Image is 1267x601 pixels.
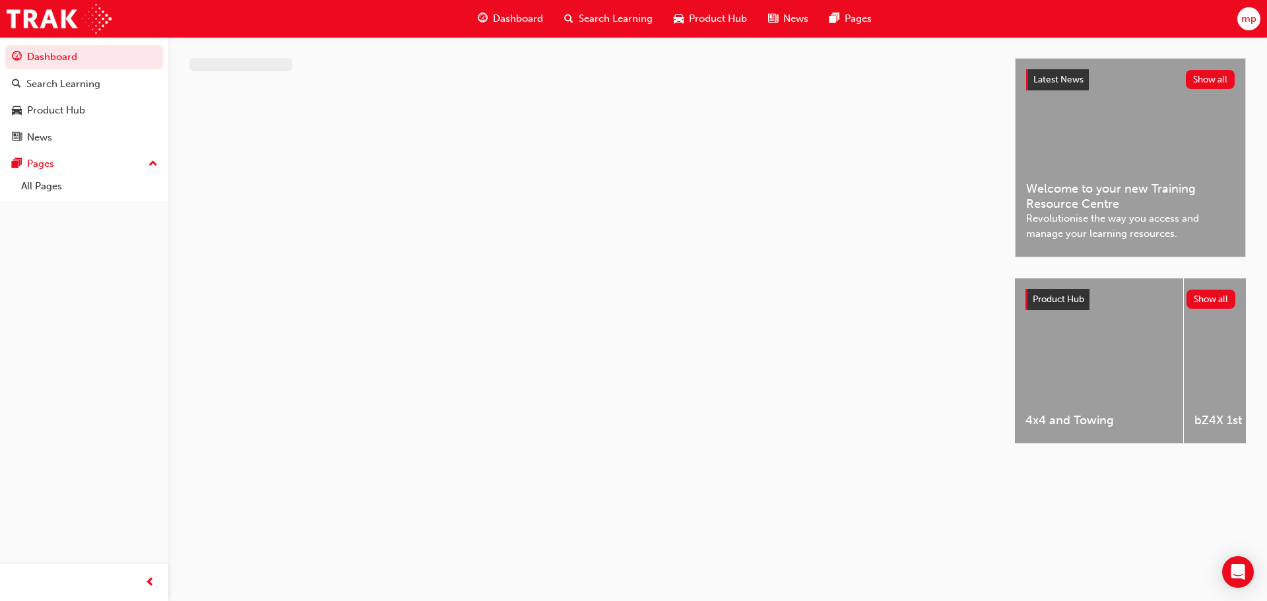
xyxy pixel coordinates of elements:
[16,176,163,197] a: All Pages
[5,42,163,152] button: DashboardSearch LearningProduct HubNews
[819,5,882,32] a: pages-iconPages
[145,575,155,591] span: prev-icon
[768,11,778,27] span: news-icon
[5,72,163,96] a: Search Learning
[12,79,21,90] span: search-icon
[12,51,22,63] span: guage-icon
[148,156,158,173] span: up-icon
[689,11,747,26] span: Product Hub
[1015,278,1183,443] a: 4x4 and Towing
[845,11,872,26] span: Pages
[1222,556,1254,588] div: Open Intercom Messenger
[1186,70,1235,89] button: Show all
[1237,7,1260,30] button: mp
[478,11,488,27] span: guage-icon
[5,45,163,69] a: Dashboard
[1026,69,1235,90] a: Latest NewsShow all
[5,98,163,123] a: Product Hub
[1025,289,1235,310] a: Product HubShow all
[829,11,839,27] span: pages-icon
[27,103,85,118] div: Product Hub
[579,11,653,26] span: Search Learning
[1026,181,1235,211] span: Welcome to your new Training Resource Centre
[1033,74,1084,85] span: Latest News
[663,5,758,32] a: car-iconProduct Hub
[554,5,663,32] a: search-iconSearch Learning
[1026,211,1235,241] span: Revolutionise the way you access and manage your learning resources.
[27,156,54,172] div: Pages
[27,130,52,145] div: News
[26,77,100,92] div: Search Learning
[1033,294,1084,305] span: Product Hub
[1025,413,1173,428] span: 4x4 and Towing
[7,4,112,34] img: Trak
[564,11,573,27] span: search-icon
[674,11,684,27] span: car-icon
[12,132,22,144] span: news-icon
[783,11,808,26] span: News
[1015,58,1246,257] a: Latest NewsShow allWelcome to your new Training Resource CentreRevolutionise the way you access a...
[5,125,163,150] a: News
[5,152,163,176] button: Pages
[12,158,22,170] span: pages-icon
[493,11,543,26] span: Dashboard
[12,105,22,117] span: car-icon
[1186,290,1236,309] button: Show all
[467,5,554,32] a: guage-iconDashboard
[1241,11,1256,26] span: mp
[758,5,819,32] a: news-iconNews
